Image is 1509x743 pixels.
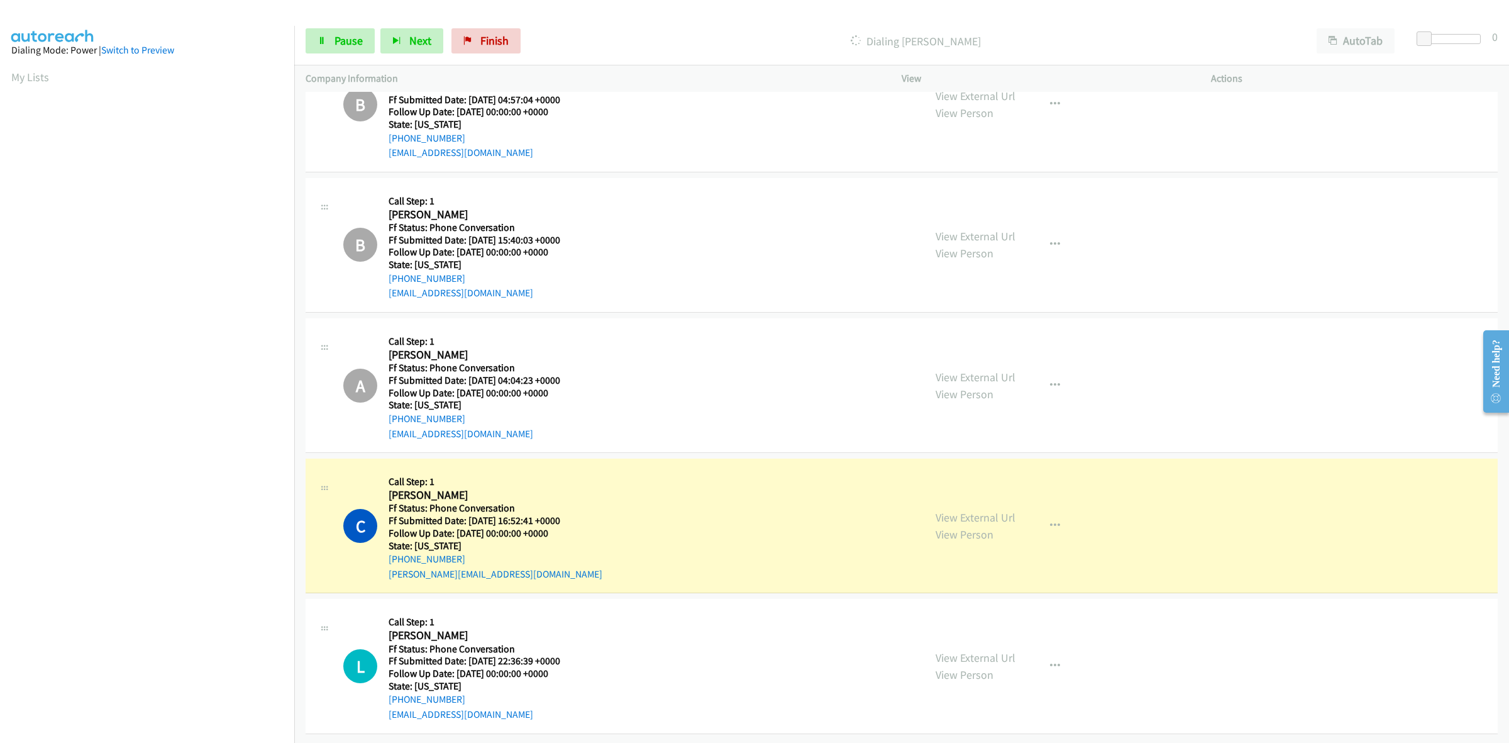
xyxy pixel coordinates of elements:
div: The call is yet to be attempted [343,649,377,683]
a: [PHONE_NUMBER] [389,553,465,565]
h1: A [343,369,377,403]
a: View Person [936,246,993,260]
a: Switch to Preview [101,44,174,56]
h2: [PERSON_NAME] [389,208,576,222]
h1: L [343,649,377,683]
h5: State: [US_STATE] [389,680,560,693]
h1: C [343,509,377,543]
h5: Ff Status: Phone Conversation [389,221,576,234]
iframe: Dialpad [11,97,294,695]
h5: Call Step: 1 [389,476,602,488]
a: View External Url [936,89,1015,103]
p: Company Information [306,71,879,86]
a: [PHONE_NUMBER] [389,693,465,705]
h5: Ff Status: Phone Conversation [389,502,602,515]
h5: Ff Status: Phone Conversation [389,362,576,374]
h5: Call Step: 1 [389,616,560,628]
a: My Lists [11,70,49,84]
h5: Call Step: 1 [389,195,576,208]
a: View Person [936,387,993,401]
h5: Ff Submitted Date: [DATE] 04:04:23 +0000 [389,374,576,387]
h2: [PERSON_NAME] [389,348,576,362]
a: [EMAIL_ADDRESS][DOMAIN_NAME] [389,428,533,440]
a: [PHONE_NUMBER] [389,413,465,425]
span: Finish [480,33,509,48]
a: View External Url [936,370,1015,384]
p: Dialing [PERSON_NAME] [538,33,1294,50]
span: Pause [334,33,363,48]
a: [EMAIL_ADDRESS][DOMAIN_NAME] [389,147,533,159]
a: View External Url [936,651,1015,665]
h1: B [343,228,377,262]
a: [PERSON_NAME][EMAIL_ADDRESS][DOMAIN_NAME] [389,568,602,580]
a: View External Url [936,229,1015,243]
h1: B [343,87,377,121]
h5: State: [US_STATE] [389,259,576,271]
a: View Person [936,527,993,542]
p: Actions [1211,71,1498,86]
a: [EMAIL_ADDRESS][DOMAIN_NAME] [389,287,533,299]
a: View Person [936,106,993,120]
a: View Person [936,668,993,682]
h2: [PERSON_NAME] [389,628,560,643]
h5: Follow Up Date: [DATE] 00:00:00 +0000 [389,387,576,399]
h5: Follow Up Date: [DATE] 00:00:00 +0000 [389,106,576,118]
a: [PHONE_NUMBER] [389,272,465,284]
a: Pause [306,28,375,53]
button: Next [380,28,443,53]
iframe: Resource Center [1473,321,1509,422]
h5: State: [US_STATE] [389,399,576,411]
div: Dialing Mode: Power | [11,43,283,58]
h5: State: [US_STATE] [389,118,576,131]
h5: Follow Up Date: [DATE] 00:00:00 +0000 [389,527,602,540]
h5: Ff Submitted Date: [DATE] 22:36:39 +0000 [389,655,560,668]
div: Delay between calls (in seconds) [1423,34,1481,44]
h5: Follow Up Date: [DATE] 00:00:00 +0000 [389,246,576,259]
button: AutoTab [1317,28,1395,53]
span: Next [409,33,431,48]
a: [EMAIL_ADDRESS][DOMAIN_NAME] [389,708,533,720]
h5: Ff Submitted Date: [DATE] 16:52:41 +0000 [389,515,602,527]
a: [PHONE_NUMBER] [389,132,465,144]
h5: State: [US_STATE] [389,540,602,552]
h5: Call Step: 1 [389,335,576,348]
h2: [PERSON_NAME] [389,488,576,503]
a: Finish [451,28,521,53]
h5: Ff Submitted Date: [DATE] 15:40:03 +0000 [389,234,576,247]
h5: Ff Submitted Date: [DATE] 04:57:04 +0000 [389,94,576,106]
div: 0 [1492,28,1498,45]
h5: Follow Up Date: [DATE] 00:00:00 +0000 [389,668,560,680]
p: View [902,71,1188,86]
a: View External Url [936,510,1015,525]
h5: Ff Status: Phone Conversation [389,643,560,656]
